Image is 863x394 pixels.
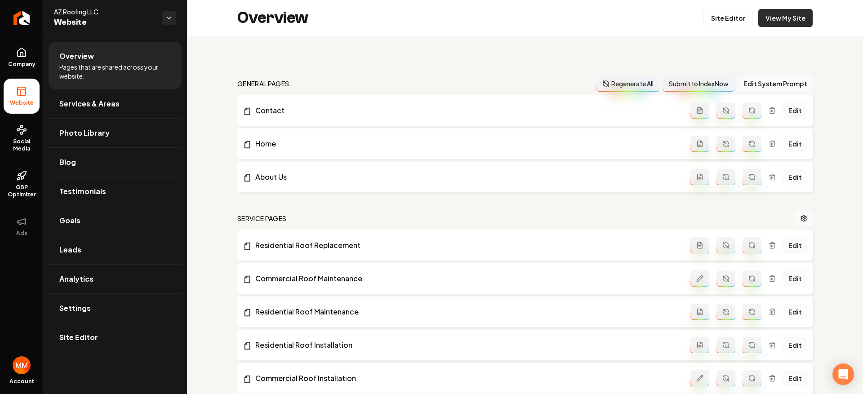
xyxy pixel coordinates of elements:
a: Edit [783,337,807,353]
button: Submit to IndexNow [663,75,734,92]
span: Leads [59,244,81,255]
div: Open Intercom Messenger [832,363,854,385]
span: Ads [13,230,31,237]
span: Goals [59,215,80,226]
img: Rebolt Logo [13,11,30,25]
a: Edit [783,169,807,185]
span: Social Media [4,138,40,152]
button: Add admin page prompt [690,237,709,253]
a: Goals [49,206,182,235]
span: Services & Areas [59,98,120,109]
span: Settings [59,303,91,314]
a: Leads [49,235,182,264]
a: Blog [49,148,182,177]
span: AZ Roofing LLC [54,7,155,16]
span: GBP Optimizer [4,184,40,198]
a: Services & Areas [49,89,182,118]
a: Home [243,138,690,149]
span: Overview [59,51,94,62]
button: Add admin page prompt [690,136,709,152]
span: Account [9,378,34,385]
span: Company [4,61,39,68]
a: About Us [243,172,690,182]
a: Residential Roof Maintenance [243,306,690,317]
a: Commercial Roof Installation [243,373,690,384]
a: Edit [783,370,807,386]
button: Edit admin page prompt [690,270,709,287]
a: Site Editor [703,9,753,27]
h2: Overview [237,9,308,27]
span: Website [54,16,155,29]
span: Analytics [59,274,93,284]
img: Matthew Meyer [13,356,31,374]
a: Company [4,40,40,75]
a: Residential Roof Installation [243,340,690,350]
a: Edit [783,102,807,119]
a: Commercial Roof Maintenance [243,273,690,284]
a: Edit [783,136,807,152]
a: Edit [783,304,807,320]
button: Add admin page prompt [690,102,709,119]
a: GBP Optimizer [4,163,40,205]
h2: Service Pages [237,214,287,223]
span: Blog [59,157,76,168]
span: Pages that are shared across your website. [59,62,171,80]
a: Contact [243,105,690,116]
button: Add admin page prompt [690,169,709,185]
a: Analytics [49,265,182,293]
a: View My Site [758,9,813,27]
h2: general pages [237,79,289,88]
a: Edit [783,270,807,287]
a: Social Media [4,117,40,159]
button: Add admin page prompt [690,337,709,353]
button: Open user button [13,356,31,374]
span: Site Editor [59,332,98,343]
button: Edit System Prompt [738,75,813,92]
a: Residential Roof Replacement [243,240,690,251]
button: Add admin page prompt [690,304,709,320]
a: Photo Library [49,119,182,147]
a: Settings [49,294,182,323]
a: Site Editor [49,323,182,352]
a: Testimonials [49,177,182,206]
button: Ads [4,209,40,244]
span: Website [6,99,37,106]
button: Edit admin page prompt [690,370,709,386]
span: Testimonials [59,186,106,197]
span: Photo Library [59,128,110,138]
button: Regenerate All [596,75,659,92]
a: Edit [783,237,807,253]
